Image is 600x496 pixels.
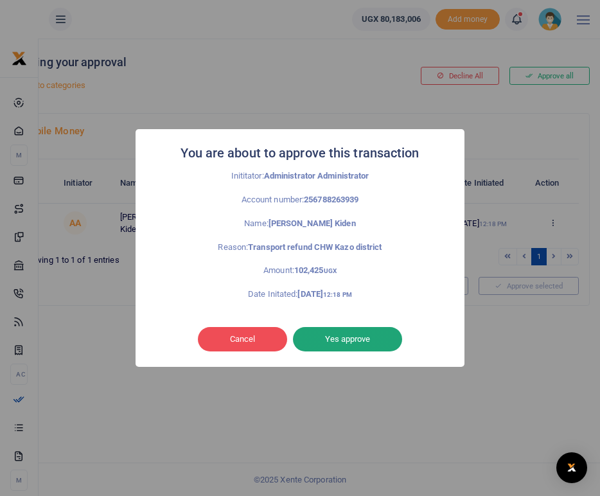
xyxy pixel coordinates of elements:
[164,193,436,207] p: Account number:
[164,288,436,301] p: Date Initated:
[164,217,436,231] p: Name:
[248,242,382,252] strong: Transport refund CHW Kazo district
[164,264,436,278] p: Amount:
[556,452,587,483] div: Open Intercom Messenger
[293,327,402,351] button: Yes approve
[164,170,436,183] p: Inititator:
[304,195,358,204] strong: 256788263939
[264,171,369,181] strong: Administrator Administrator
[181,142,419,164] h2: You are about to approve this transaction
[294,265,337,275] strong: 102,425
[324,267,337,274] small: UGX
[198,327,287,351] button: Cancel
[323,291,352,298] small: 12:18 PM
[297,289,351,299] strong: [DATE]
[164,241,436,254] p: Reason:
[269,218,356,228] strong: [PERSON_NAME] Kiden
